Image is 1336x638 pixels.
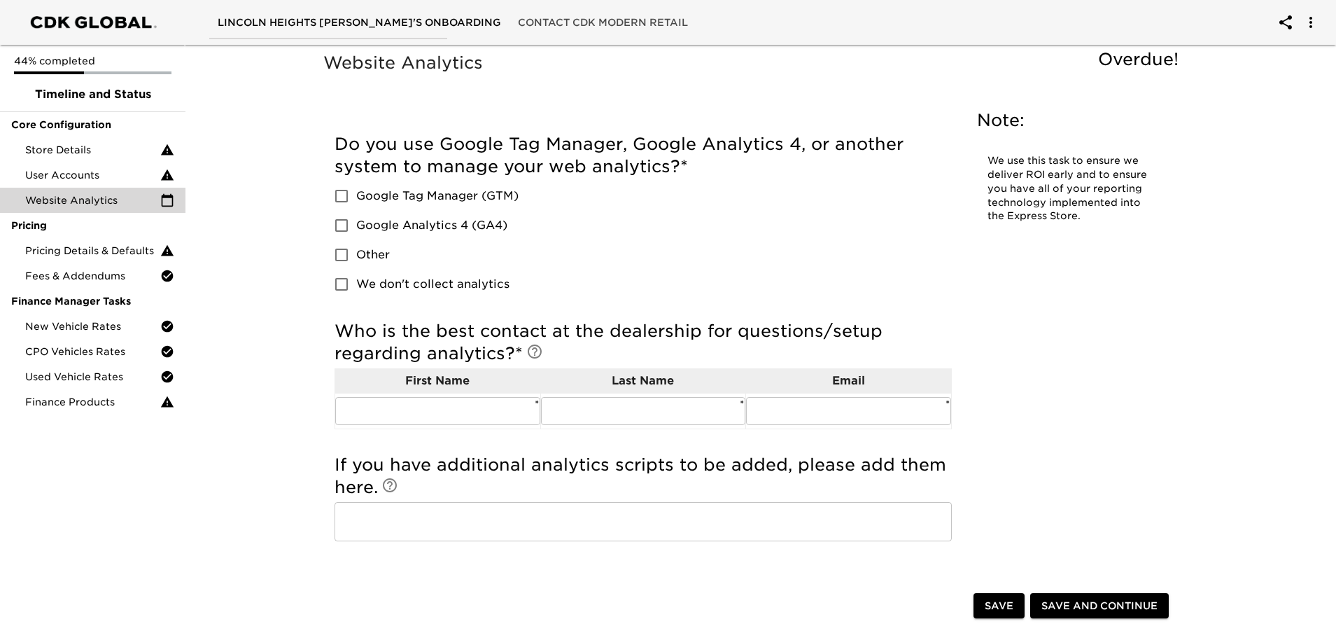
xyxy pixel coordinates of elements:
span: Other [356,247,390,263]
p: Email [746,373,951,389]
h5: Note: [977,109,1166,132]
p: First Name [335,373,540,389]
span: Fees & Addendums [25,269,160,283]
h5: Website Analytics [323,52,1186,74]
span: User Accounts [25,168,160,182]
button: account of current user [1269,6,1302,39]
button: account of current user [1294,6,1328,39]
button: Save and Continue [1030,593,1169,619]
button: Save [973,593,1025,619]
span: Save and Continue [1041,597,1158,615]
span: Contact CDK Modern Retail [518,14,688,32]
span: Google Analytics 4 (GA4) [356,217,507,234]
p: 44% completed [14,54,171,68]
h5: If you have additional analytics scripts to be added, please add them here. [335,454,952,499]
h5: Do you use Google Tag Manager, Google Analytics 4, or another system to manage your web analytics? [335,133,952,178]
span: We don't collect analytics [356,276,509,293]
span: New Vehicle Rates [25,319,160,333]
span: Finance Manager Tasks [11,294,174,308]
span: Save [985,597,1013,615]
span: Pricing Details & Defaults [25,244,160,258]
span: Store Details [25,143,160,157]
span: Finance Products [25,395,160,409]
span: Overdue! [1098,49,1179,69]
span: CPO Vehicles Rates [25,345,160,359]
span: Used Vehicle Rates [25,370,160,384]
span: Pricing [11,219,174,233]
h5: Who is the best contact at the dealership for questions/setup regarding analytics? [335,320,952,365]
span: Google Tag Manager (GTM) [356,188,519,204]
p: Last Name [541,373,746,389]
p: We use this task to ensure we deliver ROI early and to ensure you have all of your reporting tech... [987,154,1155,223]
span: Website Analytics [25,193,160,207]
span: Timeline and Status [11,86,174,103]
span: LINCOLN HEIGHTS [PERSON_NAME]'s Onboarding [218,14,501,32]
span: Core Configuration [11,118,174,132]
